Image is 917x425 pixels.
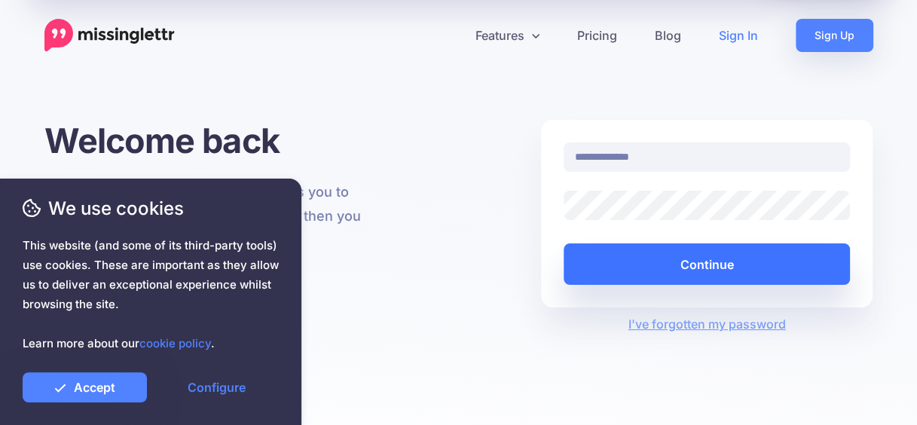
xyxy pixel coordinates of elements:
span: We use cookies [23,195,279,222]
a: Configure [154,372,279,402]
a: Blog [636,19,700,52]
a: Accept [23,372,147,402]
a: Sign Up [796,19,873,52]
a: Pricing [558,19,636,52]
a: I've forgotten my password [628,316,786,332]
span: This website (and some of its third-party tools) use cookies. These are important as they allow u... [23,236,279,353]
a: cookie policy [139,336,211,350]
a: Features [457,19,558,52]
h1: Welcome back [44,120,377,161]
button: Continue [564,243,851,285]
a: Sign In [700,19,777,52]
